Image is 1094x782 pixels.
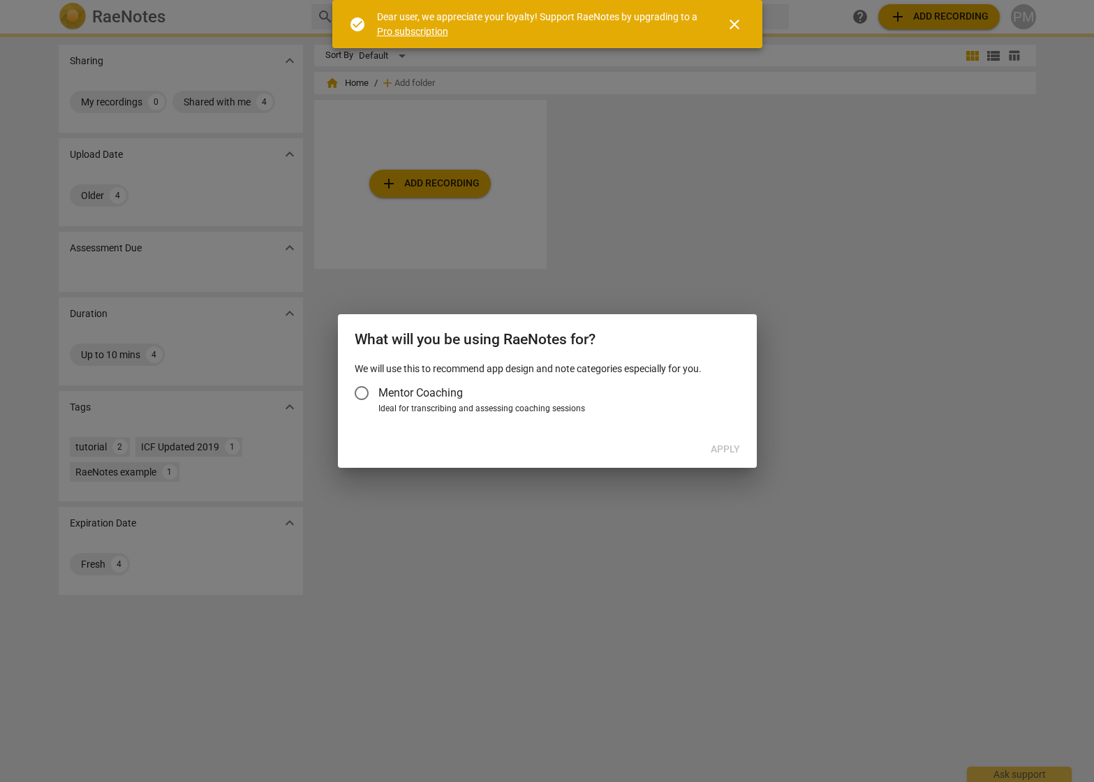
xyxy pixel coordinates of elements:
h2: What will you be using RaeNotes for? [355,331,740,348]
div: Ideal for transcribing and assessing coaching sessions [378,403,736,415]
button: Close [718,8,751,41]
p: We will use this to recommend app design and note categories especially for you. [355,362,740,376]
span: Mentor Coaching [378,385,463,401]
span: close [726,16,743,33]
span: check_circle [349,16,366,33]
div: Dear user, we appreciate your loyalty! Support RaeNotes by upgrading to a [377,10,701,38]
div: Account type [355,376,740,415]
a: Pro subscription [377,26,448,37]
